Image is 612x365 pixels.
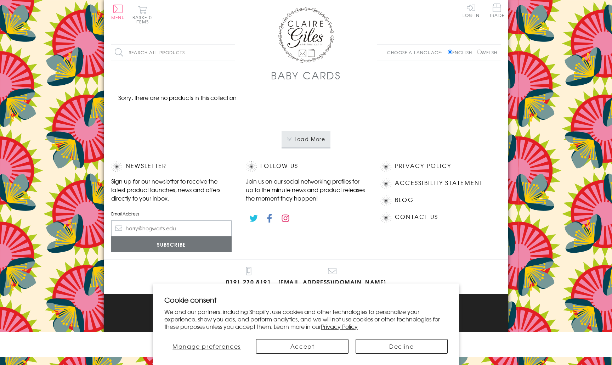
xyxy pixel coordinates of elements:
a: Privacy Policy [321,322,358,331]
h2: Newsletter [111,161,232,172]
a: [EMAIL_ADDRESS][DOMAIN_NAME] [278,267,386,287]
a: 0191 270 8191 [226,267,271,287]
button: Basket0 items [132,6,152,24]
button: Menu [111,5,125,19]
p: Choose a language: [387,49,446,56]
span: 0 items [136,14,152,25]
input: Search [228,45,235,61]
button: Manage preferences [164,339,249,354]
input: Subscribe [111,236,232,252]
label: Welsh [477,49,497,56]
input: Welsh [477,50,482,54]
button: Load More [282,131,331,147]
a: Accessibility Statement [395,178,483,188]
p: © 2025 . [111,317,501,324]
input: harry@hogwarts.edu [111,220,232,236]
a: Contact Us [395,212,438,222]
input: Search all products [111,45,235,61]
p: Sorry, there are no products in this collection [111,93,244,102]
h2: Follow Us [246,161,366,172]
a: Privacy Policy [395,161,451,171]
p: Sign up for our newsletter to receive the latest product launches, news and offers directly to yo... [111,177,232,202]
a: Trade [489,4,504,19]
h2: Cookie consent [164,295,448,305]
span: Manage preferences [172,342,241,350]
a: Blog [395,195,414,205]
span: Menu [111,14,125,21]
span: Trade [489,4,504,17]
button: Decline [356,339,448,354]
a: Log In [463,4,480,17]
p: Join us on our social networking profiles for up to the minute news and product releases the mome... [246,177,366,202]
img: Claire Giles Greetings Cards [278,7,334,63]
label: English [448,49,476,56]
button: Accept [256,339,348,354]
h1: Baby Cards [271,68,341,83]
p: We and our partners, including Shopify, use cookies and other technologies to personalize your ex... [164,308,448,330]
label: Email Address [111,210,232,217]
input: English [448,50,452,54]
